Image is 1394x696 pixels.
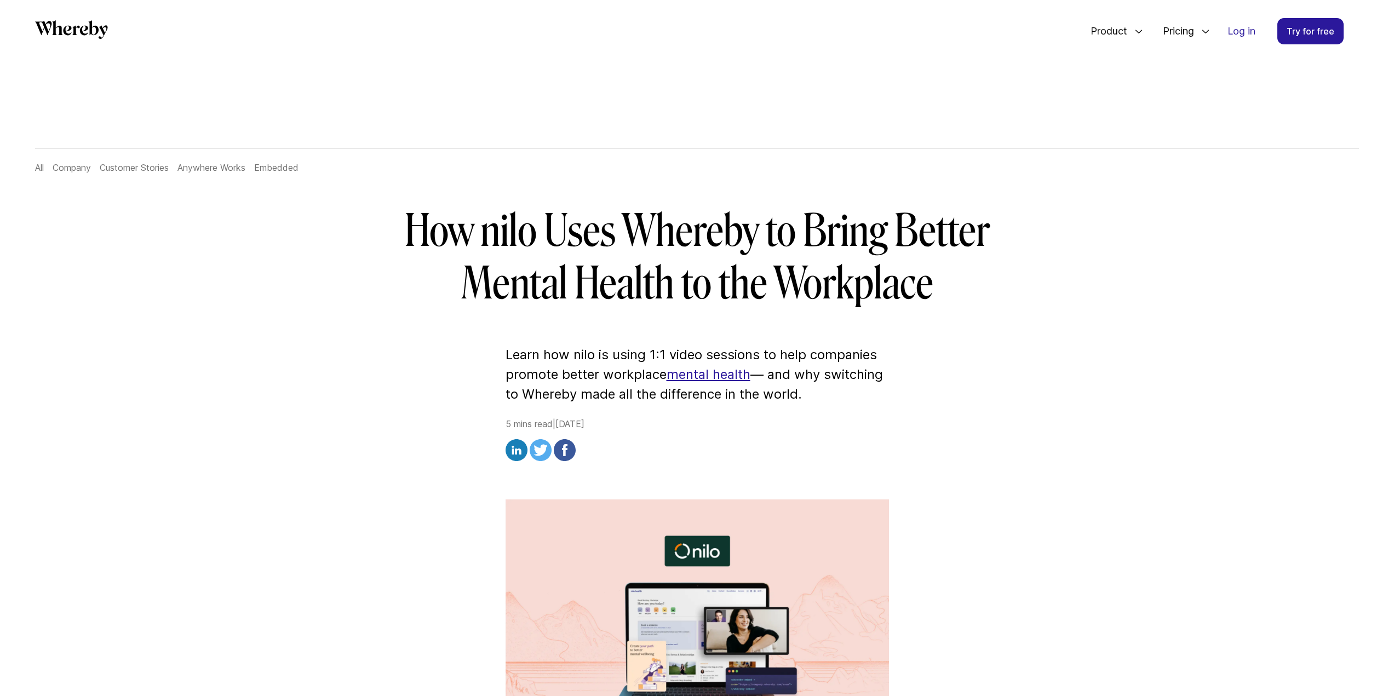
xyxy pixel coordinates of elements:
a: Try for free [1277,18,1344,44]
a: Whereby [35,20,108,43]
h1: How nilo Uses Whereby to Bring Better Mental Health to the Workplace [382,205,1013,310]
div: 5 mins read | [DATE] [506,417,889,464]
p: Learn how nilo is using 1:1 video sessions to help companies promote better workplace — and why s... [506,345,889,404]
a: Customer Stories [100,162,169,173]
a: All [35,162,44,173]
a: Log in [1219,19,1264,44]
a: Embedded [254,162,299,173]
span: Product [1080,13,1130,49]
a: mental health [667,366,750,382]
img: twitter [530,439,552,461]
a: Anywhere Works [177,162,245,173]
a: Company [53,162,91,173]
img: linkedin [506,439,527,461]
svg: Whereby [35,20,108,39]
img: facebook [554,439,576,461]
span: Pricing [1152,13,1197,49]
